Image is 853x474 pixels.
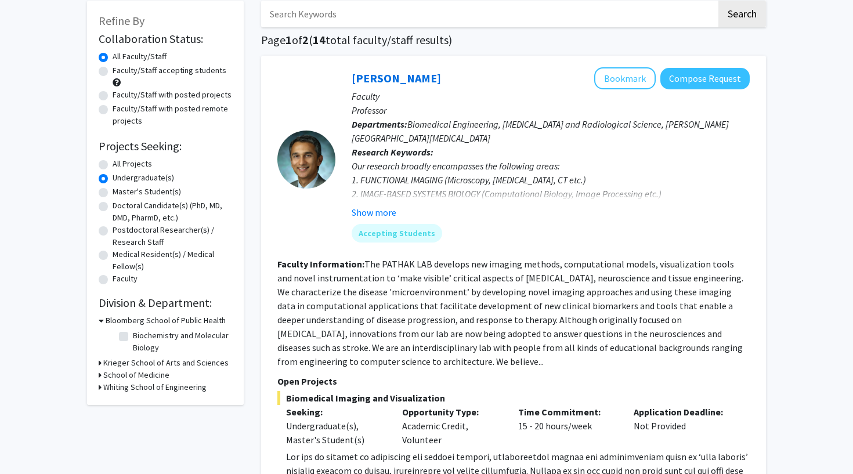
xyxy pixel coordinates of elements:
[277,391,750,405] span: Biomedical Imaging and Visualization
[103,357,229,369] h3: Krieger School of Arts and Sciences
[393,405,509,447] div: Academic Credit, Volunteer
[352,224,442,243] mat-chip: Accepting Students
[352,159,750,229] div: Our research broadly encompasses the following areas: 1. FUNCTIONAL IMAGING (Microscopy, [MEDICAL...
[113,273,138,285] label: Faculty
[352,118,729,144] span: Biomedical Engineering, [MEDICAL_DATA] and Radiological Science, [PERSON_NAME][GEOGRAPHIC_DATA][M...
[113,186,181,198] label: Master's Student(s)
[634,405,732,419] p: Application Deadline:
[113,248,232,273] label: Medical Resident(s) / Medical Fellow(s)
[277,374,750,388] p: Open Projects
[277,258,743,367] fg-read-more: The PATHAK LAB develops new imaging methods, computational models, visualization tools and novel ...
[518,405,617,419] p: Time Commitment:
[113,200,232,224] label: Doctoral Candidate(s) (PhD, MD, DMD, PharmD, etc.)
[718,1,766,27] button: Search
[352,71,441,85] a: [PERSON_NAME]
[352,89,750,103] p: Faculty
[402,405,501,419] p: Opportunity Type:
[113,64,226,77] label: Faculty/Staff accepting students
[261,33,766,47] h1: Page of ( total faculty/staff results)
[261,1,717,27] input: Search Keywords
[352,205,396,219] button: Show more
[277,258,364,270] b: Faculty Information:
[113,103,232,127] label: Faculty/Staff with posted remote projects
[99,32,232,46] h2: Collaboration Status:
[106,314,226,327] h3: Bloomberg School of Public Health
[113,158,152,170] label: All Projects
[133,330,229,354] label: Biochemistry and Molecular Biology
[99,13,144,28] span: Refine By
[113,50,167,63] label: All Faculty/Staff
[99,296,232,310] h2: Division & Department:
[9,422,49,465] iframe: Chat
[352,103,750,117] p: Professor
[103,369,169,381] h3: School of Medicine
[286,419,385,447] div: Undergraduate(s), Master's Student(s)
[286,405,385,419] p: Seeking:
[103,381,207,393] h3: Whiting School of Engineering
[313,32,326,47] span: 14
[660,68,750,89] button: Compose Request to Arvind Pathak
[285,32,292,47] span: 1
[352,146,433,158] b: Research Keywords:
[594,67,656,89] button: Add Arvind Pathak to Bookmarks
[99,139,232,153] h2: Projects Seeking:
[113,89,232,101] label: Faculty/Staff with posted projects
[509,405,626,447] div: 15 - 20 hours/week
[625,405,741,447] div: Not Provided
[302,32,309,47] span: 2
[113,224,232,248] label: Postdoctoral Researcher(s) / Research Staff
[113,172,174,184] label: Undergraduate(s)
[352,118,407,130] b: Departments:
